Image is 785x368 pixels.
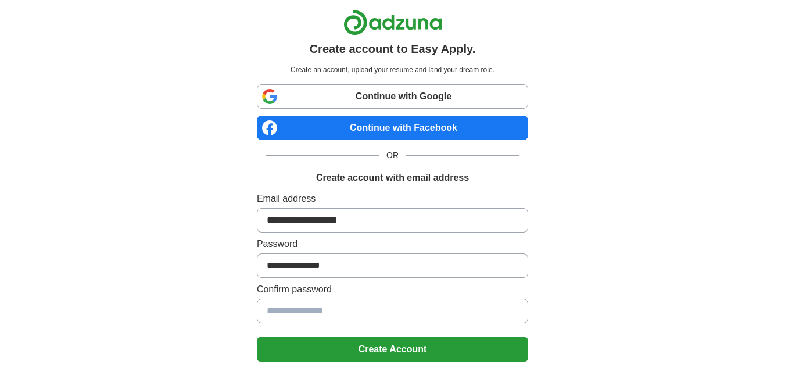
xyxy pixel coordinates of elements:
[257,192,528,206] label: Email address
[316,171,469,185] h1: Create account with email address
[257,84,528,109] a: Continue with Google
[310,40,476,58] h1: Create account to Easy Apply.
[257,283,528,296] label: Confirm password
[257,116,528,140] a: Continue with Facebook
[259,65,526,75] p: Create an account, upload your resume and land your dream role.
[343,9,442,35] img: Adzuna logo
[257,337,528,362] button: Create Account
[257,237,528,251] label: Password
[379,149,406,162] span: OR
